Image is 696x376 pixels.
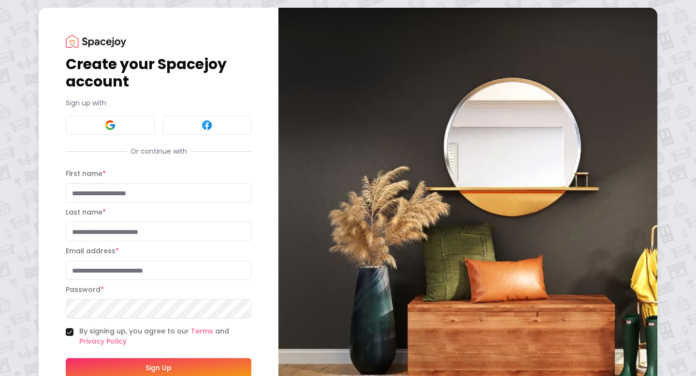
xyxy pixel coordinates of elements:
[66,98,251,108] p: Sign up with
[66,285,104,294] label: Password
[66,35,126,48] img: Spacejoy Logo
[201,119,213,131] img: Facebook signin
[104,119,116,131] img: Google signin
[66,169,106,178] label: First name
[66,207,106,217] label: Last name
[66,246,119,256] label: Email address
[191,326,213,336] a: Terms
[79,326,251,347] label: By signing up, you agree to our and
[127,146,191,156] span: Or continue with
[79,336,127,346] a: Privacy Policy
[66,56,251,90] h1: Create your Spacejoy account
